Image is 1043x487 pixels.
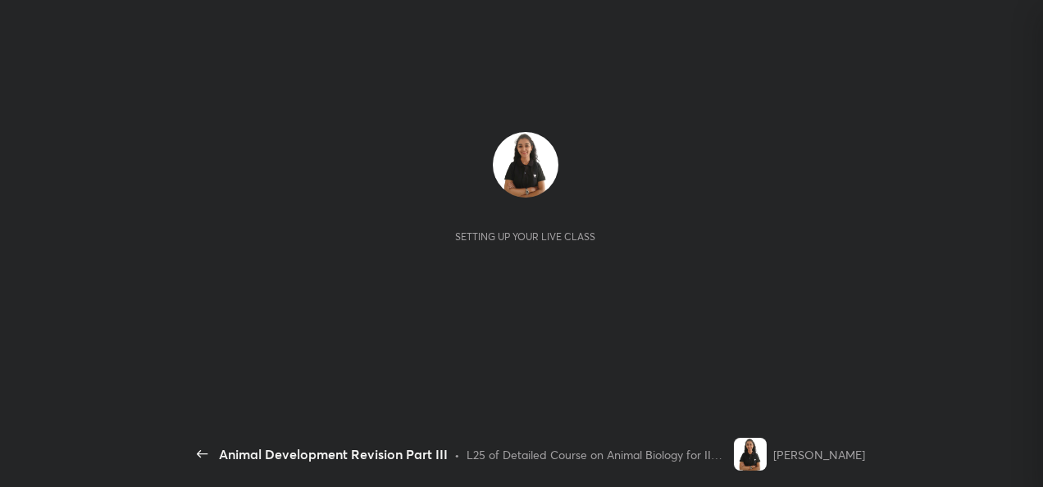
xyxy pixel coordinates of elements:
[455,230,595,243] div: Setting up your live class
[493,132,558,198] img: 31e0e67977fa4eb481ffbcafe7fbc2ad.jpg
[773,446,865,463] div: [PERSON_NAME]
[454,446,460,463] div: •
[734,438,767,471] img: 31e0e67977fa4eb481ffbcafe7fbc2ad.jpg
[467,446,727,463] div: L25 of Detailed Course on Animal Biology for IIT JAM/GAT-B & CUET PG 2026
[219,444,448,464] div: Animal Development Revision Part III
